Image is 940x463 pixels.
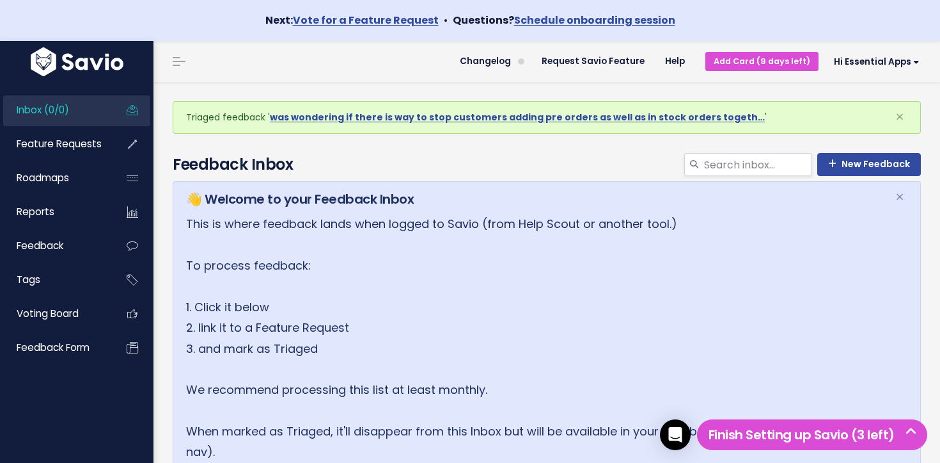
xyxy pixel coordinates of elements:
a: Schedule onboarding session [514,13,675,28]
span: • [444,13,448,28]
span: Voting Board [17,307,79,320]
span: Reports [17,205,54,218]
span: Feedback [17,239,63,252]
a: Help [655,52,695,71]
span: × [895,106,904,127]
button: Close [882,182,917,213]
span: Changelog [460,57,511,66]
span: Hi Essential Apps [834,57,920,67]
h4: Feedback Inbox [173,153,921,176]
p: This is where feedback lands when logged to Savio (from Help Scout or another tool.) To process f... [186,214,879,463]
span: Feature Requests [17,137,102,150]
img: logo-white.9d6f32f41409.svg [27,47,127,76]
a: New Feedback [817,153,921,176]
a: Inbox (0/0) [3,95,106,125]
input: Search inbox... [703,153,812,176]
a: Voting Board [3,299,106,329]
strong: Next: [265,13,439,28]
a: Tags [3,265,106,295]
a: Feature Requests [3,129,106,159]
a: Hi Essential Apps [819,52,930,72]
div: Open Intercom Messenger [660,419,691,450]
a: Add Card (9 days left) [705,52,819,70]
button: Close [882,102,917,133]
a: Roadmaps [3,163,106,193]
span: Inbox (0/0) [17,103,69,117]
span: Tags [17,273,40,286]
h5: Finish Setting up Savio (3 left) [703,425,921,444]
a: Vote for a Feature Request [293,13,439,28]
a: Request Savio Feature [531,52,655,71]
a: Feedback [3,231,106,261]
a: Feedback form [3,333,106,362]
span: Roadmaps [17,171,69,184]
a: Reports [3,197,106,227]
a: was wondering if there is way to stop customers adding pre orders as well as in stock orders togeth… [270,111,765,124]
strong: Questions? [453,13,675,28]
span: Feedback form [17,341,90,354]
span: × [895,186,904,207]
div: Triaged feedback ' ' [173,101,921,134]
h5: 👋 Welcome to your Feedback Inbox [186,190,879,209]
